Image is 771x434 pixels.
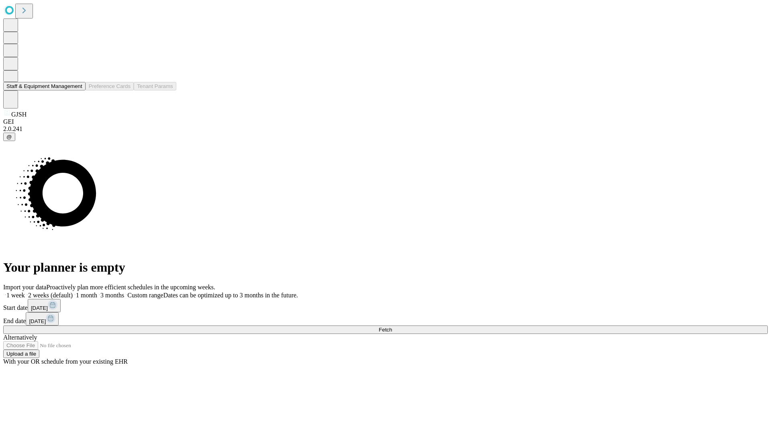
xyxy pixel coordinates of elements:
span: [DATE] [29,318,46,324]
span: GJSH [11,111,27,118]
div: End date [3,312,768,325]
span: 3 months [100,292,124,299]
button: Tenant Params [134,82,176,90]
div: Start date [3,299,768,312]
span: Fetch [379,327,392,333]
button: Upload a file [3,350,39,358]
button: Staff & Equipment Management [3,82,86,90]
div: GEI [3,118,768,125]
span: Import your data [3,284,47,291]
button: Preference Cards [86,82,134,90]
h1: Your planner is empty [3,260,768,275]
span: Dates can be optimized up to 3 months in the future. [163,292,298,299]
span: [DATE] [31,305,48,311]
button: @ [3,133,15,141]
button: [DATE] [28,299,61,312]
span: Custom range [127,292,163,299]
span: With your OR schedule from your existing EHR [3,358,128,365]
span: Proactively plan more efficient schedules in the upcoming weeks. [47,284,215,291]
span: Alternatively [3,334,37,341]
span: 1 week [6,292,25,299]
div: 2.0.241 [3,125,768,133]
button: [DATE] [26,312,59,325]
button: Fetch [3,325,768,334]
span: 2 weeks (default) [28,292,73,299]
span: @ [6,134,12,140]
span: 1 month [76,292,97,299]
